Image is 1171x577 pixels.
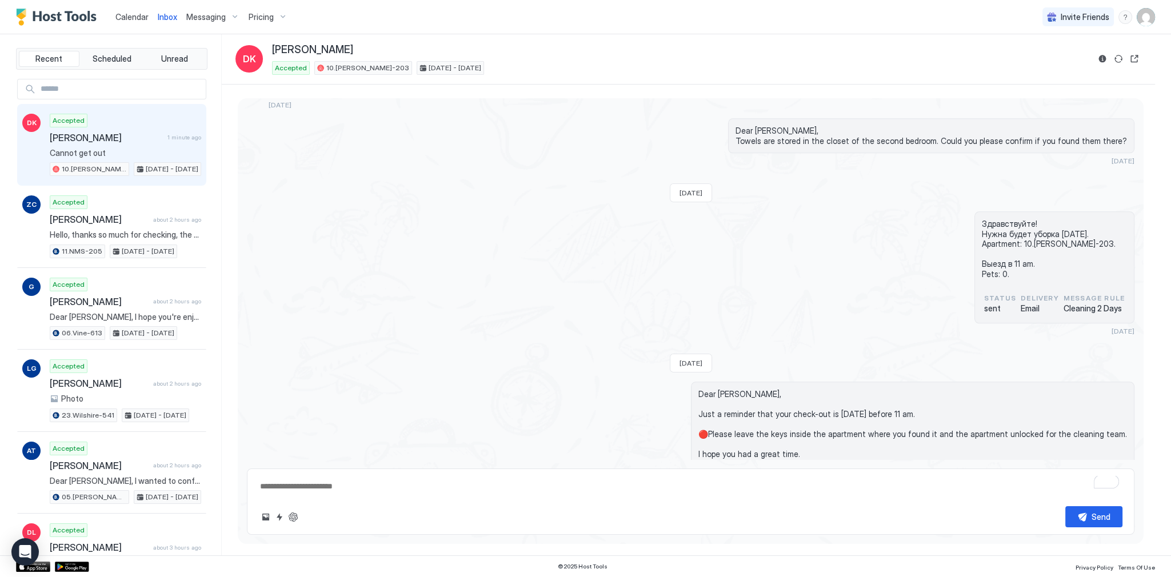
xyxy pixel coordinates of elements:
span: DL [27,527,36,538]
span: Recent [35,54,62,64]
div: Open Intercom Messenger [11,538,39,566]
span: 06.Vine-613 [62,328,102,338]
span: [PERSON_NAME] [272,43,353,57]
span: Accepted [53,361,85,371]
span: ZC [26,199,37,210]
button: Recent [19,51,79,67]
span: AT [27,446,36,456]
span: [PERSON_NAME] [50,378,149,389]
span: Pricing [249,12,274,22]
a: Calendar [115,11,149,23]
span: 1 minute ago [167,134,201,141]
span: Email [1021,303,1059,314]
span: Scheduled [93,54,131,64]
span: 05.[PERSON_NAME]-617 [62,492,126,502]
span: [PERSON_NAME] [50,132,163,143]
span: [DATE] [1112,327,1134,335]
button: ChatGPT Auto Reply [286,510,300,524]
div: User profile [1137,8,1155,26]
span: DK [27,118,37,128]
span: status [984,293,1016,303]
span: Terms Of Use [1118,564,1155,571]
div: Send [1092,511,1110,523]
span: [DATE] - [DATE] [134,410,186,420]
span: Accepted [53,279,85,290]
span: Inbox [158,12,177,22]
div: menu [1118,10,1132,24]
span: about 3 hours ago [153,544,201,551]
input: Input Field [36,79,206,99]
span: [PERSON_NAME] [50,296,149,307]
button: Scheduled [82,51,142,67]
span: [DATE] [680,189,702,197]
span: [DATE] [1112,157,1134,165]
button: Upload image [259,510,273,524]
span: [PERSON_NAME] [50,214,149,225]
span: Messaging [186,12,226,22]
span: [PERSON_NAME] [50,460,149,471]
span: Invite Friends [1061,12,1109,22]
span: Accepted [53,443,85,454]
a: App Store [16,562,50,572]
span: [DATE] - [DATE] [122,328,174,338]
span: Dear [PERSON_NAME], I wanted to confirm if everything is in order for your arrival on [DATE]. Kin... [50,476,201,486]
span: Unread [161,54,188,64]
a: Privacy Policy [1076,560,1113,572]
span: [DATE] - [DATE] [429,63,481,73]
span: [DATE] [269,101,291,109]
span: © 2025 Host Tools [558,563,608,570]
span: Cannot get out [50,148,201,158]
span: Accepted [275,63,307,73]
button: Open reservation [1128,52,1141,66]
span: Calendar [115,12,149,22]
span: sent [984,303,1016,314]
span: Message Rule [1064,293,1125,303]
span: 23.Wilshire-541 [62,410,114,420]
button: Unread [144,51,205,67]
button: Send [1065,506,1122,527]
span: Privacy Policy [1076,564,1113,571]
span: Delivery [1021,293,1059,303]
span: about 2 hours ago [153,216,201,223]
span: [DATE] - [DATE] [146,164,198,174]
span: 10.[PERSON_NAME]-203 [62,164,126,174]
span: Photo [61,394,83,404]
span: G [29,282,34,292]
span: Cleaning 2 Days [1064,303,1125,314]
button: Sync reservation [1112,52,1125,66]
span: [DATE] [680,359,702,367]
textarea: To enrich screen reader interactions, please activate Accessibility in Grammarly extension settings [259,476,1122,497]
span: Dear [PERSON_NAME], Just a reminder that your check-out is [DATE] before 11 am. 🔴Please leave the... [698,389,1127,469]
span: LG [27,363,37,374]
span: about 2 hours ago [153,462,201,469]
span: 11.NMS-205 [62,246,102,257]
span: Hello, thanks so much for checking, the apartment is amazing! I will send you more detailed messa... [50,230,201,240]
a: Inbox [158,11,177,23]
a: Host Tools Logo [16,9,102,26]
span: Accepted [53,525,85,535]
span: Accepted [53,197,85,207]
span: Dear [PERSON_NAME], Towels are stored in the closet of the second bedroom. Could you please confi... [736,126,1127,146]
span: Здравствуйте! Нужна будет уборка [DATE]. Apartment: 10.[PERSON_NAME]-203. Выезд в 11 am. Pets: 0. [982,219,1127,279]
span: Accepted [53,115,85,126]
span: [DATE] - [DATE] [122,246,174,257]
button: Quick reply [273,510,286,524]
button: Reservation information [1096,52,1109,66]
a: Google Play Store [55,562,89,572]
a: Terms Of Use [1118,560,1155,572]
div: tab-group [16,48,207,70]
span: about 2 hours ago [153,298,201,305]
span: about 2 hours ago [153,380,201,387]
span: DK [243,52,256,66]
span: [PERSON_NAME] [50,542,149,553]
span: 10.[PERSON_NAME]-203 [326,63,409,73]
span: Dear [PERSON_NAME], I hope you're enjoying your stay with us. Just checking in to see if everythi... [50,312,201,322]
span: [DATE] - [DATE] [146,492,198,502]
